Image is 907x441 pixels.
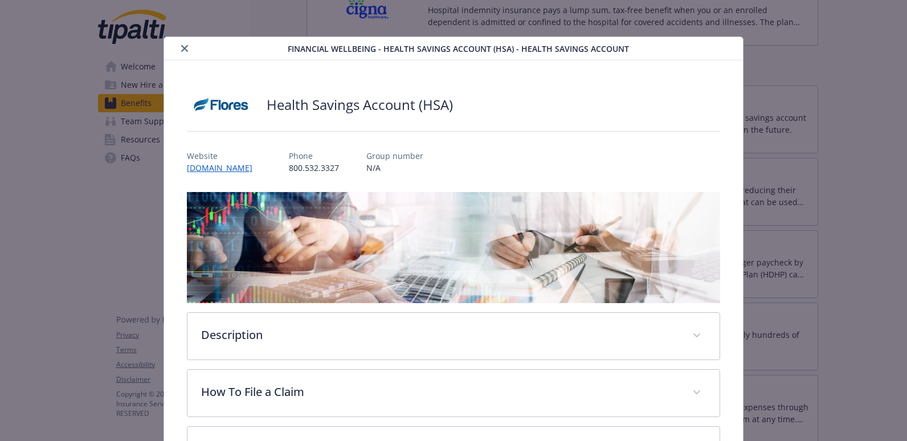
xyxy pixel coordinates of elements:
[187,192,721,303] img: banner
[187,88,255,122] img: Flores and Associates
[289,162,339,174] p: 800.532.3327
[267,95,453,115] h2: Health Savings Account (HSA)
[201,326,679,344] p: Description
[366,150,423,162] p: Group number
[187,150,262,162] p: Website
[201,383,679,401] p: How To File a Claim
[288,43,629,55] span: Financial Wellbeing - Health Savings Account (HSA) - Health Savings Account
[289,150,339,162] p: Phone
[366,162,423,174] p: N/A
[187,313,720,360] div: Description
[178,42,191,55] button: close
[187,370,720,416] div: How To File a Claim
[187,162,262,173] a: [DOMAIN_NAME]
